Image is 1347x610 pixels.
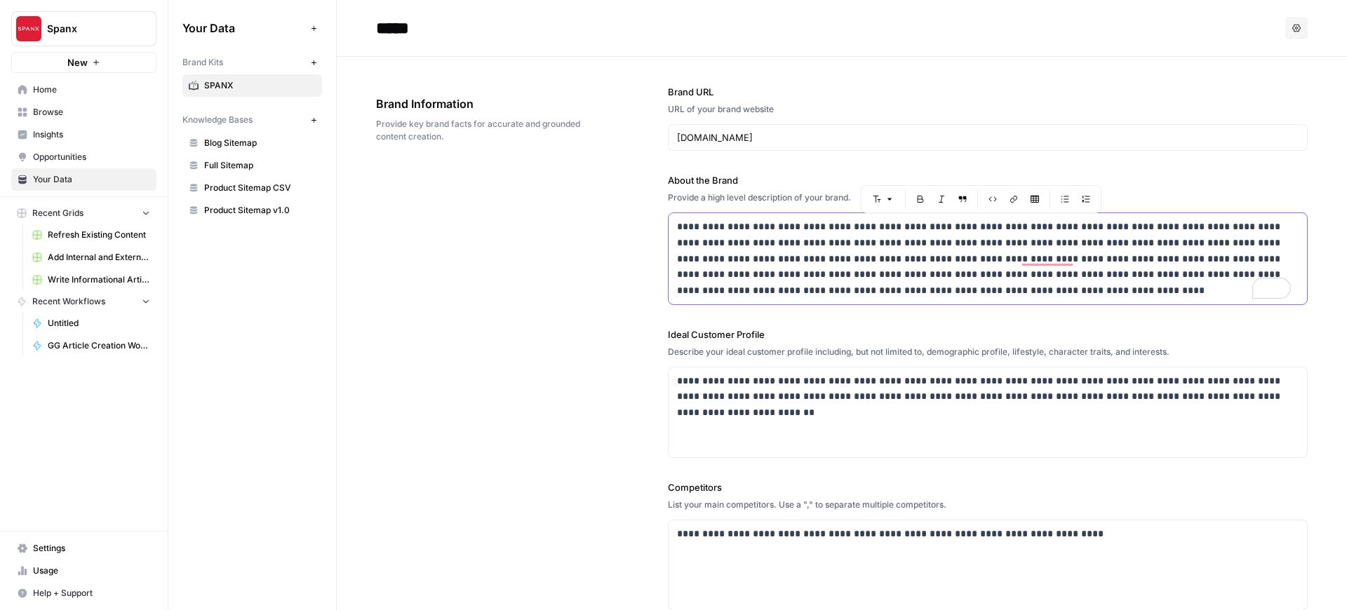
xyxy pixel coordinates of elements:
[182,20,305,36] span: Your Data
[26,224,156,246] a: Refresh Existing Content
[376,118,589,143] span: Provide key brand facts for accurate and grounded content creation.
[48,229,150,241] span: Refresh Existing Content
[11,291,156,312] button: Recent Workflows
[11,101,156,123] a: Browse
[48,317,150,330] span: Untitled
[182,74,322,97] a: SPANX
[32,295,105,308] span: Recent Workflows
[182,199,322,222] a: Product Sitemap v1.0
[668,85,1308,99] label: Brand URL
[204,79,316,92] span: SPANX
[47,22,132,36] span: Spanx
[48,273,150,286] span: Write Informational Article
[204,182,316,194] span: Product Sitemap CSV
[668,191,1308,204] div: Provide a high level description of your brand.
[182,56,223,69] span: Brand Kits
[669,213,1307,304] div: To enrich screen reader interactions, please activate Accessibility in Grammarly extension settings
[668,327,1308,341] label: Ideal Customer Profile
[33,587,150,599] span: Help + Support
[33,151,150,163] span: Opportunities
[668,499,1308,511] div: List your main competitors. Use a "," to separate multiple competitors.
[33,83,150,96] span: Home
[182,154,322,177] a: Full Sitemap
[11,560,156,582] a: Usage
[182,114,253,126] span: Knowledge Bases
[33,564,150,577] span: Usage
[33,173,150,186] span: Your Data
[204,137,316,149] span: Blog Sitemap
[48,339,150,352] span: GG Article Creation Workflow
[33,106,150,118] span: Browse
[16,16,41,41] img: Spanx Logo
[67,55,88,69] span: New
[182,177,322,199] a: Product Sitemap CSV
[204,204,316,217] span: Product Sitemap v1.0
[33,128,150,141] span: Insights
[376,95,589,112] span: Brand Information
[11,537,156,560] a: Settings
[11,52,156,73] button: New
[11,203,156,224] button: Recent Grids
[48,251,150,264] span: Add Internal and External Links
[182,132,322,154] a: Blog Sitemap
[26,334,156,357] a: GG Article Creation Workflow
[32,207,83,219] span: Recent Grids
[11,123,156,146] a: Insights
[11,11,156,46] button: Workspace: Spanx
[668,346,1308,358] div: Describe your ideal customer profile including, but not limited to, demographic profile, lifestyl...
[26,269,156,291] a: Write Informational Article
[26,312,156,334] a: Untitled
[668,103,1308,116] div: URL of your brand website
[11,168,156,191] a: Your Data
[11,146,156,168] a: Opportunities
[668,480,1308,494] label: Competitors
[11,79,156,101] a: Home
[11,582,156,604] button: Help + Support
[33,542,150,555] span: Settings
[204,159,316,172] span: Full Sitemap
[677,130,1299,144] input: www.sundaysoccer.com
[26,246,156,269] a: Add Internal and External Links
[668,173,1308,187] label: About the Brand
